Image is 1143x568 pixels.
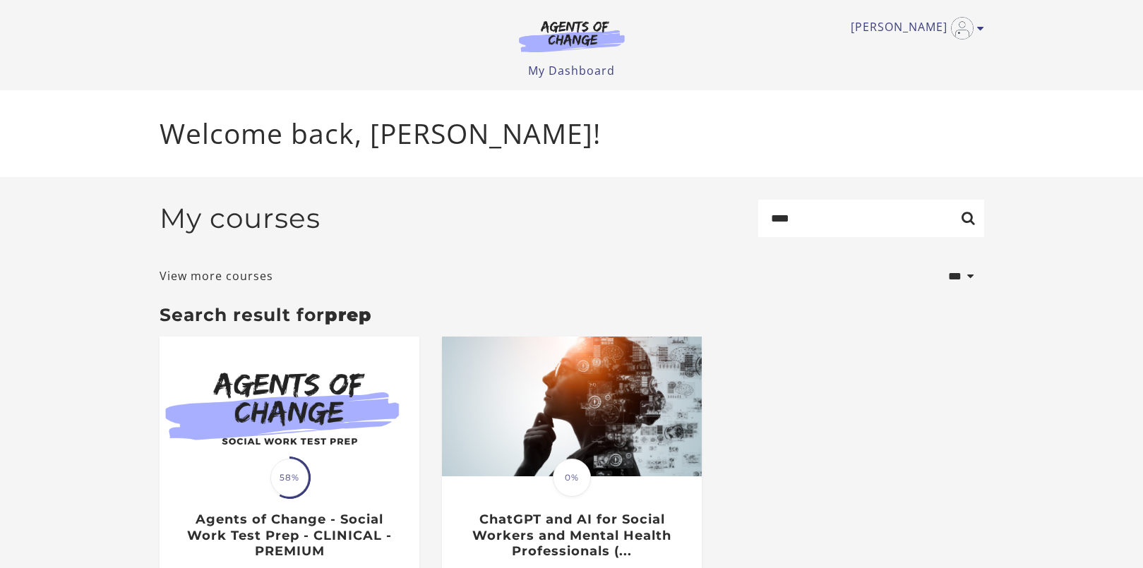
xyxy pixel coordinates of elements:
p: Welcome back, [PERSON_NAME]! [160,113,984,155]
span: 58% [270,459,309,497]
a: Toggle menu [851,17,977,40]
a: View more courses [160,267,273,284]
h3: Agents of Change - Social Work Test Prep - CLINICAL - PREMIUM [174,512,404,560]
img: Agents of Change Logo [504,20,640,52]
h2: My courses [160,202,321,235]
h3: Search result for [160,304,984,325]
strong: prep [325,304,372,325]
h3: ChatGPT and AI for Social Workers and Mental Health Professionals (... [457,512,686,560]
a: My Dashboard [528,63,615,78]
span: 0% [553,459,591,497]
